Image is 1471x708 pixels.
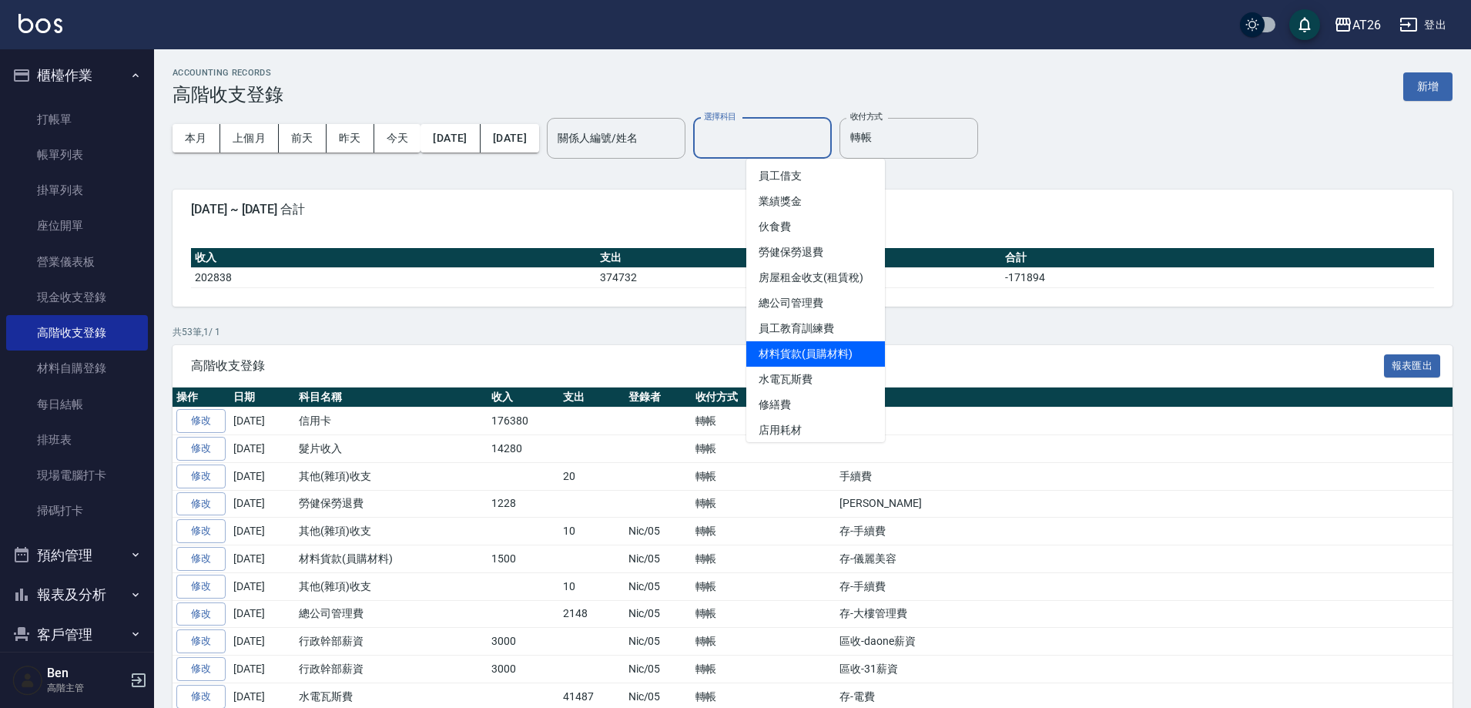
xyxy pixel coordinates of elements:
[12,665,43,696] img: Person
[173,325,1453,339] p: 共 53 筆, 1 / 1
[220,124,279,153] button: 上個月
[836,656,1453,683] td: 區收-31薪資
[6,244,148,280] a: 營業儀表板
[6,102,148,137] a: 打帳單
[6,55,148,96] button: 櫃檯作業
[746,418,885,443] li: 店用耗材
[836,545,1453,573] td: 存-儀麗美容
[6,280,148,315] a: 現金收支登錄
[191,202,1434,217] span: [DATE] ~ [DATE] 合計
[421,124,480,153] button: [DATE]
[850,111,883,122] label: 收付方式
[746,189,885,214] li: 業績獎金
[625,572,692,600] td: Nic/05
[559,462,625,490] td: 20
[295,408,488,435] td: 信用卡
[6,208,148,243] a: 座位開單
[191,358,1384,374] span: 高階收支登錄
[488,408,559,435] td: 176380
[559,518,625,545] td: 10
[374,124,421,153] button: 今天
[1384,354,1441,378] button: 報表匯出
[692,545,769,573] td: 轉帳
[692,408,769,435] td: 轉帳
[836,600,1453,628] td: 存-大樓管理費
[6,615,148,655] button: 客戶管理
[692,388,769,408] th: 收付方式
[746,240,885,265] li: 勞健保勞退費
[692,435,769,463] td: 轉帳
[1001,267,1434,287] td: -171894
[692,572,769,600] td: 轉帳
[176,657,226,681] a: 修改
[692,600,769,628] td: 轉帳
[176,547,226,571] a: 修改
[279,124,327,153] button: 前天
[596,248,1001,268] th: 支出
[6,137,148,173] a: 帳單列表
[746,392,885,418] li: 修繕費
[327,124,374,153] button: 昨天
[230,388,295,408] th: 日期
[6,315,148,351] a: 高階收支登錄
[1289,9,1320,40] button: save
[746,214,885,240] li: 伙食費
[295,545,488,573] td: 材料貨款(員購材料)
[47,681,126,695] p: 高階主管
[746,367,885,392] li: 水電瓦斯費
[625,545,692,573] td: Nic/05
[6,351,148,386] a: 材料自購登錄
[836,490,1453,518] td: [PERSON_NAME]
[173,124,220,153] button: 本月
[836,388,1453,408] th: 備註
[488,628,559,656] td: 3000
[173,68,283,78] h2: ACCOUNTING RECORDS
[625,656,692,683] td: Nic/05
[746,163,885,189] li: 員工借支
[295,388,488,408] th: 科目名稱
[692,656,769,683] td: 轉帳
[1403,79,1453,93] a: 新增
[481,124,539,153] button: [DATE]
[295,600,488,628] td: 總公司管理費
[176,629,226,653] a: 修改
[176,409,226,433] a: 修改
[559,600,625,628] td: 2148
[6,422,148,458] a: 排班表
[230,545,295,573] td: [DATE]
[704,111,736,122] label: 選擇科目
[6,458,148,493] a: 現場電腦打卡
[1328,9,1387,41] button: AT26
[692,518,769,545] td: 轉帳
[1352,15,1381,35] div: AT26
[488,435,559,463] td: 14280
[295,656,488,683] td: 行政幹部薪資
[488,388,559,408] th: 收入
[230,572,295,600] td: [DATE]
[295,490,488,518] td: 勞健保勞退費
[191,267,596,287] td: 202838
[295,518,488,545] td: 其他(雜項)收支
[173,84,283,106] h3: 高階收支登錄
[18,14,62,33] img: Logo
[176,575,226,599] a: 修改
[692,490,769,518] td: 轉帳
[1403,72,1453,101] button: 新增
[230,600,295,628] td: [DATE]
[692,462,769,490] td: 轉帳
[559,388,625,408] th: 支出
[6,173,148,208] a: 掛單列表
[230,408,295,435] td: [DATE]
[625,518,692,545] td: Nic/05
[295,572,488,600] td: 其他(雜項)收支
[230,462,295,490] td: [DATE]
[295,435,488,463] td: 髮片收入
[295,462,488,490] td: 其他(雜項)收支
[836,628,1453,656] td: 區收-daone薪資
[596,267,1001,287] td: 374732
[230,628,295,656] td: [DATE]
[625,628,692,656] td: Nic/05
[559,572,625,600] td: 10
[746,316,885,341] li: 員工教育訓練費
[692,628,769,656] td: 轉帳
